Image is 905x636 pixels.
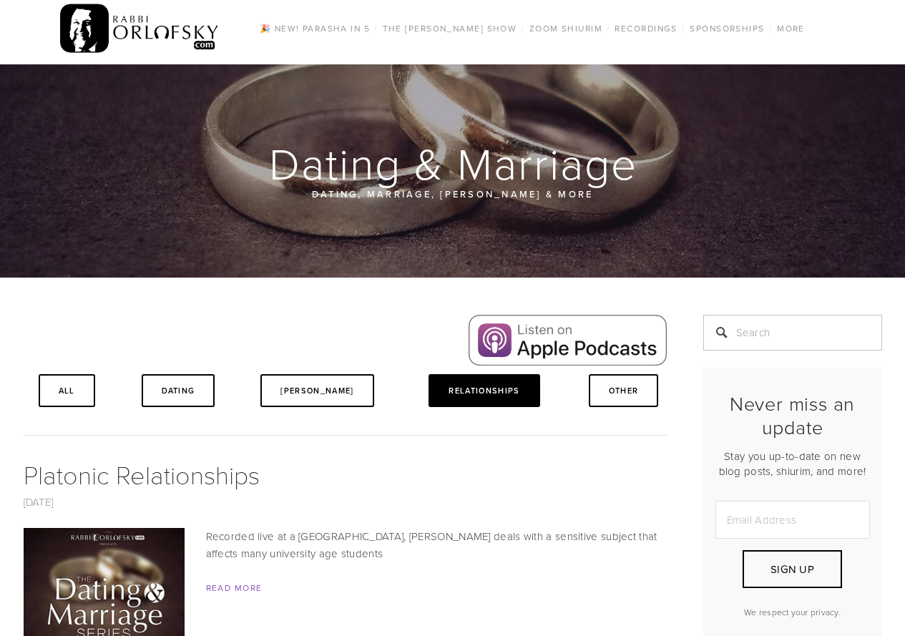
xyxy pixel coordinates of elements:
[773,19,809,38] a: More
[24,528,667,562] p: Recorded live at a [GEOGRAPHIC_DATA], [PERSON_NAME] deals with a sensitive subject that affects m...
[521,22,524,34] span: /
[607,22,610,34] span: /
[769,22,773,34] span: /
[255,19,374,38] a: 🎉 NEW! Parasha in 5
[703,315,882,351] input: Search
[142,374,215,407] a: Dating
[715,449,870,479] p: Stay you up-to-date on new blog posts, shiurim, and more!
[24,494,54,509] a: [DATE]
[715,606,870,618] p: We respect your privacy.
[260,374,373,407] a: [PERSON_NAME]
[685,19,768,38] a: Sponsorships
[109,186,796,202] p: Dating, Marriage, [PERSON_NAME] & More
[39,374,95,407] a: All
[771,562,814,577] span: Sign Up
[682,22,685,34] span: /
[378,19,522,38] a: The [PERSON_NAME] Show
[429,374,539,407] a: Relationships
[525,19,607,38] a: Zoom Shiurim
[715,392,870,439] h2: Never miss an update
[60,1,220,57] img: RabbiOrlofsky.com
[206,582,263,594] a: Read More
[715,501,870,539] input: Email Address
[24,456,260,491] a: Platonic Relationships
[610,19,681,38] a: Recordings
[743,550,841,588] button: Sign Up
[374,22,378,34] span: /
[589,374,659,407] a: Other
[24,140,884,186] h1: Dating & Marriage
